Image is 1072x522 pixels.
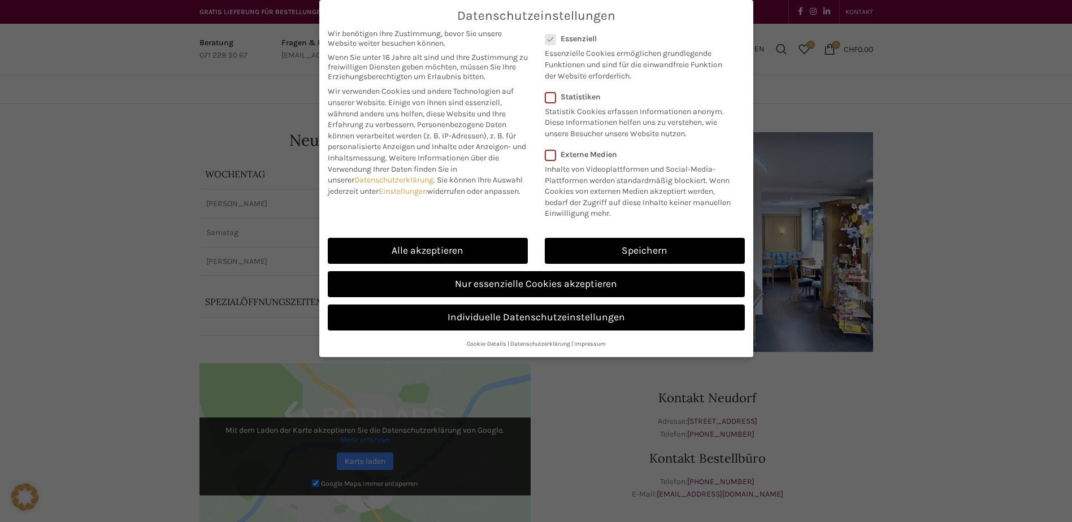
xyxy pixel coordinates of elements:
span: Personenbezogene Daten können verarbeitet werden (z. B. IP-Adressen), z. B. für personalisierte A... [328,120,526,163]
span: Sie können Ihre Auswahl jederzeit unter widerrufen oder anpassen. [328,175,523,196]
label: Externe Medien [545,150,737,159]
a: Individuelle Datenschutzeinstellungen [328,304,745,330]
a: Speichern [545,238,745,264]
span: Wenn Sie unter 16 Jahre alt sind und Ihre Zustimmung zu freiwilligen Diensten geben möchten, müss... [328,53,528,81]
label: Statistiken [545,92,730,102]
a: Datenschutzerklärung [510,340,570,347]
a: Alle akzeptieren [328,238,528,264]
a: Einstellungen [379,186,427,196]
span: Wir verwenden Cookies und andere Technologien auf unserer Website. Einige von ihnen sind essenzie... [328,86,514,129]
span: Weitere Informationen über die Verwendung Ihrer Daten finden Sie in unserer . [328,153,499,185]
a: Nur essenzielle Cookies akzeptieren [328,271,745,297]
span: Wir benötigen Ihre Zustimmung, bevor Sie unsere Website weiter besuchen können. [328,29,528,48]
a: Cookie-Details [467,340,506,347]
a: Impressum [574,340,606,347]
p: Essenzielle Cookies ermöglichen grundlegende Funktionen und sind für die einwandfreie Funktion de... [545,43,730,81]
a: Datenschutzerklärung [354,175,433,185]
p: Statistik Cookies erfassen Informationen anonym. Diese Informationen helfen uns zu verstehen, wie... [545,102,730,140]
p: Inhalte von Videoplattformen und Social-Media-Plattformen werden standardmäßig blockiert. Wenn Co... [545,159,737,219]
label: Essenziell [545,34,730,43]
span: Datenschutzeinstellungen [457,8,615,23]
